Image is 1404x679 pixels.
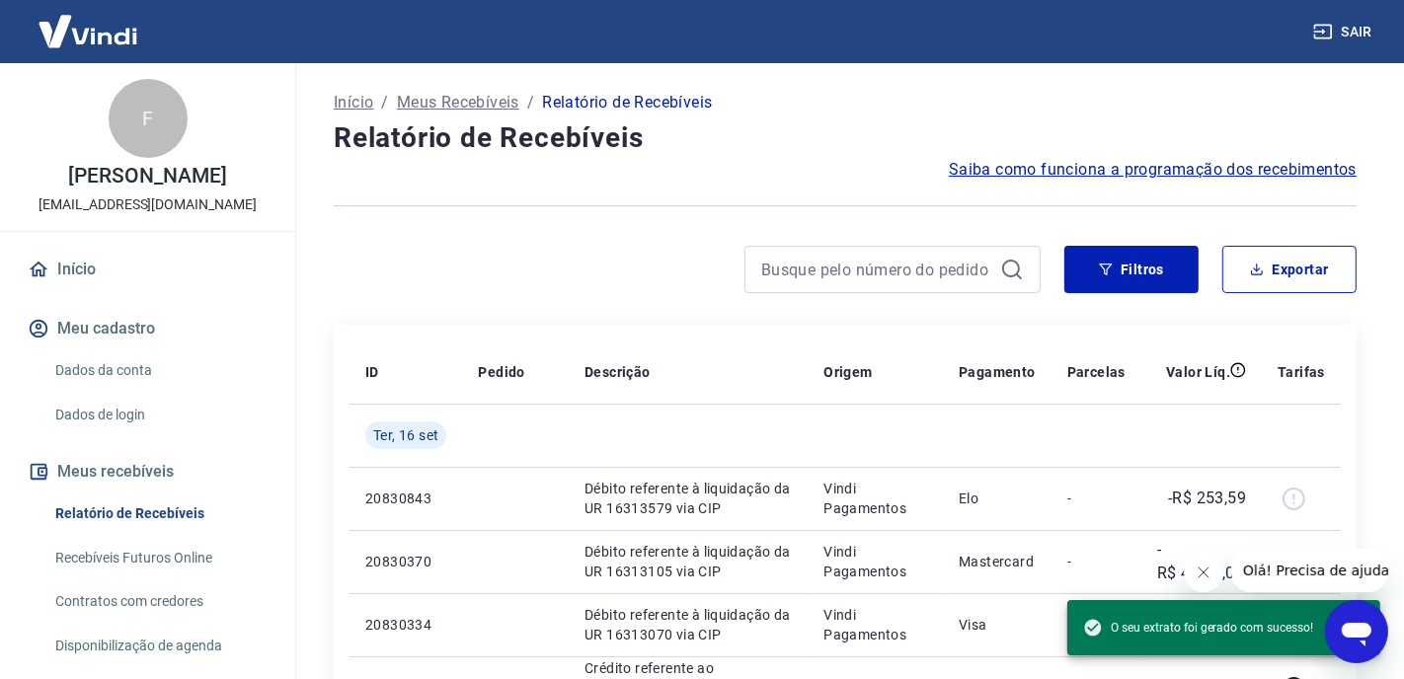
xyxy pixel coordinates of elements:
[823,605,927,644] p: Vindi Pagamentos
[823,362,872,382] p: Origem
[1222,246,1357,293] button: Exportar
[68,166,226,187] p: [PERSON_NAME]
[47,538,272,578] a: Recebíveis Futuros Online
[585,542,792,581] p: Débito referente à liquidação da UR 16313105 via CIP
[1325,600,1388,663] iframe: Botão para abrir a janela de mensagens
[365,552,446,571] p: 20830370
[1168,487,1246,510] p: -R$ 253,59
[24,1,152,61] img: Vindi
[1166,362,1230,382] p: Valor Líq.
[1064,246,1199,293] button: Filtros
[1184,553,1223,592] iframe: Fechar mensagem
[1231,549,1388,592] iframe: Mensagem da empresa
[334,118,1357,158] h4: Relatório de Recebíveis
[47,350,272,391] a: Dados da conta
[47,395,272,435] a: Dados de login
[478,362,524,382] p: Pedido
[959,615,1036,635] p: Visa
[24,450,272,493] button: Meus recebíveis
[24,307,272,350] button: Meu cadastro
[373,425,438,445] span: Ter, 16 set
[1157,538,1246,585] p: -R$ 4.913,02
[39,194,257,215] p: [EMAIL_ADDRESS][DOMAIN_NAME]
[823,542,927,581] p: Vindi Pagamentos
[959,362,1036,382] p: Pagamento
[365,489,446,508] p: 20830843
[959,489,1036,508] p: Elo
[381,91,388,114] p: /
[109,79,188,158] div: F
[823,479,927,518] p: Vindi Pagamentos
[585,479,792,518] p: Débito referente à liquidação da UR 16313579 via CIP
[949,158,1357,182] a: Saiba como funciona a programação dos recebimentos
[1083,618,1313,638] span: O seu extrato foi gerado com sucesso!
[761,255,992,284] input: Busque pelo número do pedido
[1309,14,1380,50] button: Sair
[542,91,712,114] p: Relatório de Recebíveis
[334,91,373,114] a: Início
[1067,489,1126,508] p: -
[47,493,272,534] a: Relatório de Recebíveis
[47,626,272,666] a: Disponibilização de agenda
[12,14,166,30] span: Olá! Precisa de ajuda?
[365,362,379,382] p: ID
[959,552,1036,571] p: Mastercard
[527,91,534,114] p: /
[1278,362,1325,382] p: Tarifas
[397,91,519,114] a: Meus Recebíveis
[585,605,792,644] p: Débito referente à liquidação da UR 16313070 via CIP
[1067,362,1126,382] p: Parcelas
[585,362,651,382] p: Descrição
[1067,552,1126,571] p: -
[365,615,446,635] p: 20830334
[24,248,272,291] a: Início
[47,581,272,622] a: Contratos com credores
